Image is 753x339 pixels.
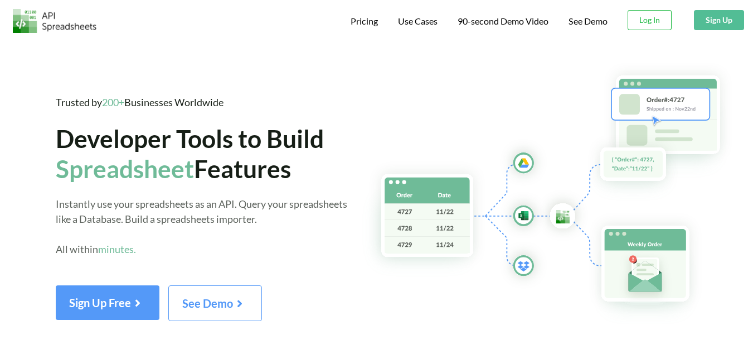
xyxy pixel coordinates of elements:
[458,17,548,26] span: 90-second Demo Video
[56,154,194,183] span: Spreadsheet
[102,96,124,108] span: 200+
[168,285,262,321] button: See Demo
[13,9,96,33] img: Logo.png
[694,10,744,30] button: Sign Up
[56,198,347,255] span: Instantly use your spreadsheets as an API. Query your spreadsheets like a Database. Build a sprea...
[98,243,136,255] span: minutes.
[351,16,378,26] span: Pricing
[56,123,324,183] span: Developer Tools to Build Features
[628,10,672,30] button: Log In
[168,300,262,310] a: See Demo
[56,96,224,108] span: Trusted by Businesses Worldwide
[182,297,248,310] span: See Demo
[56,285,159,320] button: Sign Up Free
[398,16,438,26] span: Use Cases
[361,61,753,326] img: Hero Spreadsheet Flow
[69,296,146,309] span: Sign Up Free
[569,16,608,27] a: See Demo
